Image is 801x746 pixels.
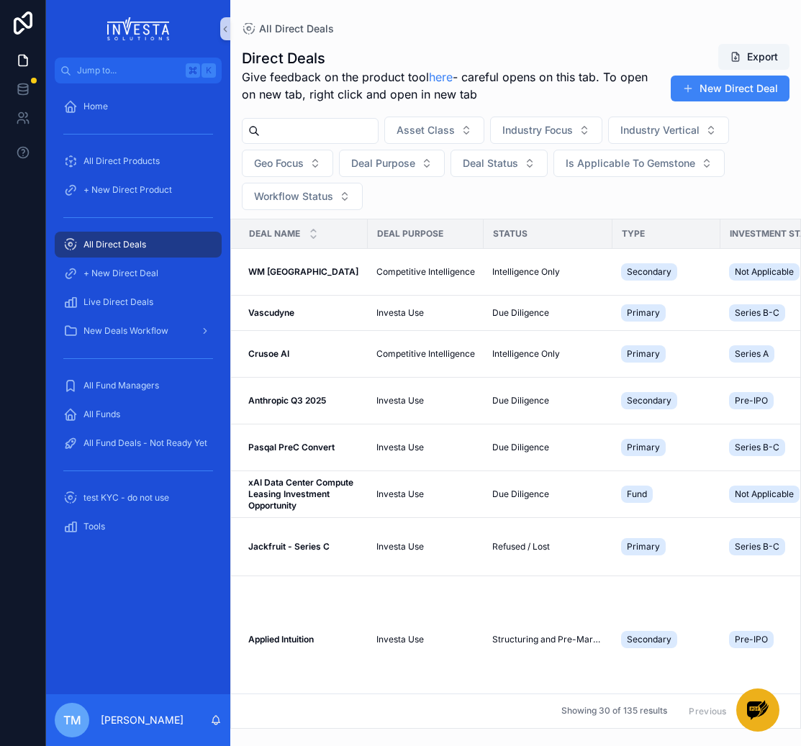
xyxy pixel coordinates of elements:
[259,22,334,36] span: All Direct Deals
[627,541,660,552] span: Primary
[492,348,604,360] a: Intelligence Only
[621,483,712,506] a: Fund
[627,266,671,278] span: Secondary
[248,541,359,552] a: Jackfruit - Series C
[376,488,424,500] span: Investa Use
[83,101,108,112] span: Home
[242,150,333,177] button: Select Button
[429,70,453,84] a: here
[627,395,671,406] span: Secondary
[248,634,359,645] a: Applied Intuition
[492,541,604,552] a: Refused / Lost
[376,348,475,360] a: Competitive Intelligence
[83,268,158,279] span: + New Direct Deal
[248,348,289,359] strong: Crusoe AI
[492,442,604,453] a: Due Diligence
[376,488,475,500] a: Investa Use
[248,266,359,278] a: WM [GEOGRAPHIC_DATA]
[376,541,424,552] span: Investa Use
[621,436,712,459] a: Primary
[248,477,359,511] a: xAI Data Center Compute Leasing Investment Opportunity
[671,76,789,101] button: New Direct Deal
[242,22,334,36] a: All Direct Deals
[248,634,314,645] strong: Applied Intuition
[248,477,356,511] strong: xAI Data Center Compute Leasing Investment Opportunity
[55,430,222,456] a: All Fund Deals - Not Ready Yet
[621,628,712,651] a: Secondary
[55,485,222,511] a: test KYC - do not use
[627,488,647,500] span: Fund
[492,488,549,500] span: Due Diligence
[248,442,335,452] strong: Pasqal PreC Convert
[242,48,653,68] h1: Direct Deals
[376,634,475,645] a: Investa Use
[46,83,230,558] div: scrollable content
[492,266,560,278] span: Intelligence Only
[376,266,475,278] a: Competitive Intelligence
[492,307,549,319] span: Due Diligence
[566,156,695,170] span: Is Applicable To Gemstone
[627,348,660,360] span: Primary
[735,395,768,406] span: Pre-IPO
[83,521,105,532] span: Tools
[492,266,604,278] a: Intelligence Only
[248,395,359,406] a: Anthropic Q3 2025
[55,401,222,427] a: All Funds
[376,395,424,406] span: Investa Use
[55,514,222,540] a: Tools
[492,395,604,406] a: Due Diligence
[101,713,184,727] p: [PERSON_NAME]
[492,307,604,319] a: Due Diligence
[735,442,779,453] span: Series B-C
[248,541,330,552] strong: Jackfruit - Series C
[376,307,475,319] a: Investa Use
[621,535,712,558] a: Primary
[627,634,671,645] span: Secondary
[248,442,359,453] a: Pasqal PreC Convert
[747,700,769,721] img: Group%203%20(1)_LoaowYY4j.png
[55,148,222,174] a: All Direct Products
[63,711,81,729] span: TM
[83,296,153,308] span: Live Direct Deals
[248,266,358,277] strong: WM [GEOGRAPHIC_DATA]
[376,634,424,645] span: Investa Use
[248,348,359,360] a: Crusoe AI
[735,541,779,552] span: Series B-C
[621,389,712,412] a: Secondary
[492,541,550,552] span: Refused / Lost
[718,44,789,70] button: Export
[451,150,548,177] button: Select Button
[502,123,573,137] span: Industry Focus
[492,488,604,500] a: Due Diligence
[55,94,222,119] a: Home
[55,373,222,399] a: All Fund Managers
[248,395,326,406] strong: Anthropic Q3 2025
[55,289,222,315] a: Live Direct Deals
[397,123,455,137] span: Asset Class
[622,228,645,240] span: Type
[254,189,333,204] span: Workflow Status
[83,437,207,449] span: All Fund Deals - Not Ready Yet
[735,634,768,645] span: Pre-IPO
[492,395,549,406] span: Due Diligence
[83,184,172,196] span: + New Direct Product
[376,541,475,552] a: Investa Use
[493,228,528,240] span: Status
[83,239,146,250] span: All Direct Deals
[203,65,214,76] span: K
[242,183,363,210] button: Select Button
[83,380,159,391] span: All Fund Managers
[735,348,769,360] span: Series A
[627,307,660,319] span: Primary
[492,442,549,453] span: Due Diligence
[77,65,180,76] span: Jump to...
[55,58,222,83] button: Jump to...K
[627,442,660,453] span: Primary
[376,395,475,406] a: Investa Use
[463,156,518,170] span: Deal Status
[83,492,169,504] span: test KYC - do not use
[492,348,560,360] span: Intelligence Only
[242,68,653,103] span: Give feedback on the product tool - careful opens on this tab. To open on new tab, right click an...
